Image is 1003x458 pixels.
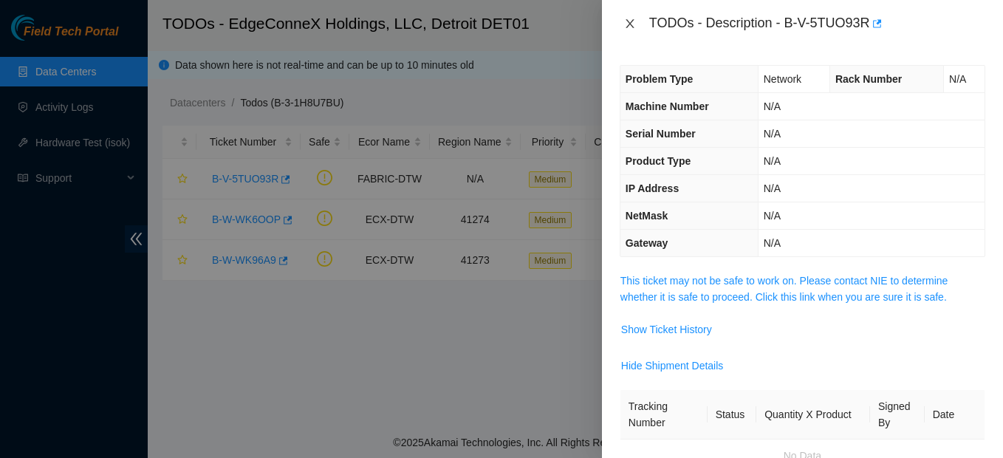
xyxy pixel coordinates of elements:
span: N/A [949,73,966,85]
span: N/A [764,155,781,167]
button: Show Ticket History [620,318,713,341]
span: Serial Number [626,128,696,140]
span: Gateway [626,237,668,249]
span: N/A [764,210,781,222]
span: N/A [764,128,781,140]
span: Network [764,73,801,85]
span: Rack Number [835,73,902,85]
span: Product Type [626,155,691,167]
button: Hide Shipment Details [620,354,725,377]
span: Show Ticket History [621,321,712,338]
span: N/A [764,237,781,249]
span: NetMask [626,210,668,222]
button: Close [620,17,640,31]
span: close [624,18,636,30]
span: N/A [764,100,781,112]
th: Quantity X Product [756,390,870,440]
th: Tracking Number [620,390,708,440]
a: This ticket may not be safe to work on. Please contact NIE to determine whether it is safe to pro... [620,275,948,303]
div: TODOs - Description - B-V-5TUO93R [649,12,985,35]
span: Problem Type [626,73,694,85]
span: N/A [764,182,781,194]
span: Hide Shipment Details [621,358,724,374]
th: Status [708,390,757,440]
th: Date [925,390,985,440]
span: IP Address [626,182,679,194]
span: Machine Number [626,100,709,112]
th: Signed By [870,390,925,440]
